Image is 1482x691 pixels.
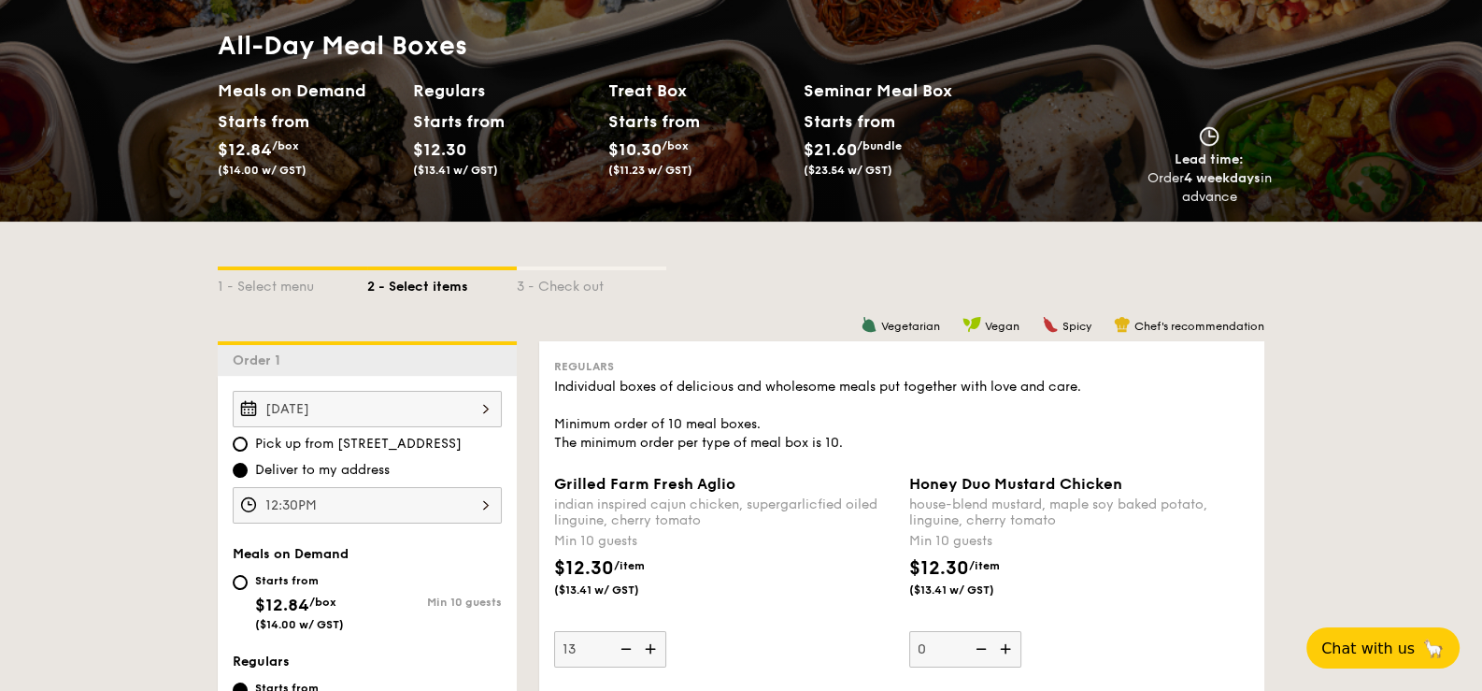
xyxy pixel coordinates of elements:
span: 🦙 [1422,638,1445,659]
div: Min 10 guests [909,532,1249,551]
span: Chat with us [1321,640,1415,657]
h2: Seminar Meal Box [804,78,999,104]
span: /box [309,596,336,609]
span: /box [662,139,689,152]
span: $12.84 [255,595,309,615]
span: /box [272,139,299,152]
input: Pick up from [STREET_ADDRESS] [233,437,248,452]
div: 1 - Select menu [218,270,367,296]
img: icon-reduce.1d2dbef1.svg [610,631,638,667]
span: $12.30 [909,557,969,580]
span: Vegan [985,320,1019,333]
span: $12.30 [554,557,614,580]
input: Deliver to my address [233,463,248,478]
h1: All-Day Meal Boxes [218,29,999,63]
span: Vegetarian [881,320,940,333]
div: Starts from [255,573,344,588]
input: Honey Duo Mustard Chickenhouse-blend mustard, maple soy baked potato, linguine, cherry tomatoMin ... [909,631,1021,668]
span: Spicy [1062,320,1091,333]
h2: Meals on Demand [218,78,398,104]
span: ($23.54 w/ GST) [804,164,892,177]
span: /item [969,559,1000,572]
img: icon-spicy.37a8142b.svg [1042,316,1059,333]
div: Starts from [804,108,894,136]
span: Meals on Demand [233,546,349,562]
div: Min 10 guests [367,596,502,609]
img: icon-chef-hat.a58ddaea.svg [1114,316,1131,333]
div: Min 10 guests [554,532,894,551]
div: Starts from [218,108,301,136]
input: Grilled Farm Fresh Aglioindian inspired cajun chicken, supergarlicfied oiled linguine, cherry tom... [554,631,666,668]
img: icon-vegetarian.fe4039eb.svg [861,316,877,333]
div: house-blend mustard, maple soy baked potato, linguine, cherry tomato [909,497,1249,528]
span: ($13.41 w/ GST) [554,583,681,597]
span: $21.60 [804,139,857,160]
div: 2 - Select items [367,270,517,296]
img: icon-add.58712e84.svg [638,631,666,667]
span: Deliver to my address [255,461,390,480]
div: Order in advance [1147,169,1272,207]
span: Honey Duo Mustard Chicken [909,475,1122,493]
input: Event time [233,487,502,524]
span: /bundle [857,139,902,152]
span: Order 1 [233,353,288,368]
strong: 4 weekdays [1184,170,1261,186]
h2: Regulars [413,78,593,104]
img: icon-reduce.1d2dbef1.svg [965,631,993,667]
span: $12.30 [413,139,466,160]
span: Chef's recommendation [1134,320,1264,333]
input: Event date [233,391,502,427]
div: Starts from [413,108,496,136]
div: Starts from [608,108,691,136]
span: Pick up from [STREET_ADDRESS] [255,435,462,453]
div: 3 - Check out [517,270,666,296]
span: ($11.23 w/ GST) [608,164,692,177]
span: Regulars [233,654,290,669]
span: /item [614,559,645,572]
img: icon-vegan.f8ff3823.svg [962,316,981,333]
span: ($13.41 w/ GST) [413,164,498,177]
img: icon-add.58712e84.svg [993,631,1021,667]
img: icon-clock.2db775ea.svg [1195,126,1223,147]
span: $12.84 [218,139,272,160]
button: Chat with us🦙 [1306,627,1460,669]
h2: Treat Box [608,78,789,104]
span: ($14.00 w/ GST) [218,164,306,177]
div: Individual boxes of delicious and wholesome meals put together with love and care. Minimum order ... [554,378,1249,453]
span: ($14.00 w/ GST) [255,618,344,631]
span: Grilled Farm Fresh Aglio [554,475,735,493]
span: ($13.41 w/ GST) [909,583,1036,597]
div: indian inspired cajun chicken, supergarlicfied oiled linguine, cherry tomato [554,497,894,528]
span: Regulars [554,360,614,373]
input: Starts from$12.84/box($14.00 w/ GST)Min 10 guests [233,575,248,590]
span: Lead time: [1175,151,1244,167]
span: $10.30 [608,139,662,160]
